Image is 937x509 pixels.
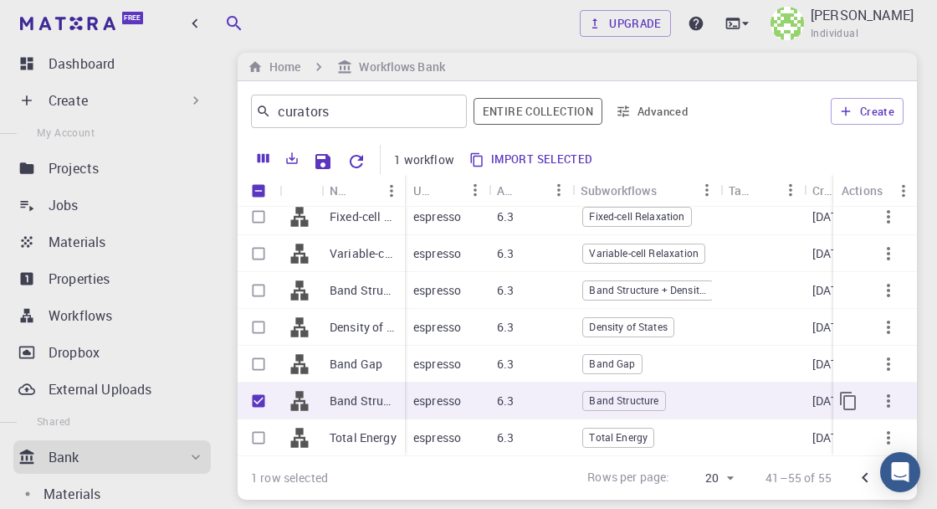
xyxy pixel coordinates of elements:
[340,145,373,178] button: Reset Explorer Settings
[811,5,914,25] p: [PERSON_NAME]
[812,245,875,262] p: [DATE] 9:35
[35,12,87,27] span: Destek
[13,262,211,296] a: Properties
[583,209,690,224] span: Fixed-cell Relaxation
[497,282,514,299] p: 6.3
[352,58,444,76] h6: Workflows Bank
[321,174,405,207] div: Name
[330,208,397,225] p: Fixed-cell Relaxation
[435,177,462,203] button: Sort
[413,282,461,299] p: espresso
[833,174,917,207] div: Actions
[330,356,382,373] p: Band Gap
[49,158,99,178] p: Projects
[587,469,669,488] p: Rows per page:
[497,208,514,225] p: 6.3
[581,174,657,207] div: Subworkflows
[497,393,514,409] p: 6.3
[750,177,777,203] button: Sort
[694,177,720,203] button: Menu
[49,54,115,74] p: Dashboard
[848,461,882,495] button: Go to previous page
[13,440,211,474] div: Bank
[405,174,489,207] div: Used application
[765,470,832,486] p: 41–55 of 55
[13,84,211,117] div: Create
[263,58,300,76] h6: Home
[330,174,351,207] div: Name
[330,319,397,336] p: Density of States
[413,319,461,336] p: espresso
[729,174,750,207] div: Tags
[657,177,684,203] button: Sort
[572,174,720,207] div: Subworkflows
[462,177,489,203] button: Menu
[812,356,875,373] p: [DATE] 9:32
[812,319,875,336] p: [DATE] 9:32
[583,357,641,371] span: Band Gap
[49,306,112,326] p: Workflows
[497,174,519,207] div: Application Version
[676,466,739,491] div: 20
[49,342,100,362] p: Dropbox
[583,246,704,260] span: Variable-cell Relaxation
[351,177,378,204] button: Sort
[842,174,883,207] div: Actions
[37,126,95,139] span: My Account
[771,7,804,40] img: Taha Yusuf
[497,319,514,336] p: 6.3
[497,356,514,373] p: 6.3
[49,90,88,111] p: Create
[497,245,514,262] p: 6.3
[413,393,461,409] p: espresso
[812,282,875,299] p: [DATE] 9:35
[13,47,211,80] a: Dashboard
[812,208,875,225] p: [DATE] 9:35
[17,10,150,37] a: Free
[49,269,110,289] p: Properties
[13,373,211,406] a: External Uploads
[583,393,664,408] span: Band Structure
[251,470,328,486] div: 1 row selected
[828,381,868,421] button: Copy
[413,245,461,262] p: espresso
[44,484,100,504] p: Materials
[330,393,397,409] p: Band Structure
[49,232,105,252] p: Materials
[49,447,79,467] p: Bank
[890,177,917,204] button: Menu
[330,282,397,299] p: Band Structure + Density of States
[330,429,397,446] p: Total Energy
[330,245,397,262] p: Variable-cell Relaxation
[13,336,211,369] a: Dropbox
[497,429,514,446] p: 6.3
[474,98,602,125] button: Entire collection
[13,225,211,259] a: Materials
[413,356,461,373] p: espresso
[831,98,904,125] button: Create
[244,58,448,76] nav: breadcrumb
[545,177,572,203] button: Menu
[583,320,673,334] span: Density of States
[609,98,696,125] button: Advanced
[37,414,70,428] span: Shared
[519,177,545,203] button: Sort
[13,188,211,222] a: Jobs
[489,174,572,207] div: Application Version
[474,98,602,125] span: Filter throughout whole library including sets (folders)
[777,177,804,203] button: Menu
[124,13,141,23] span: Free
[583,430,653,445] span: Total Energy
[464,147,600,173] button: Import selected
[378,177,405,204] button: Menu
[306,145,340,178] button: Save Explorer Settings
[49,195,79,215] p: Jobs
[49,379,151,399] p: External Uploads
[580,10,671,37] a: Upgrade
[720,174,804,207] div: Tags
[20,17,115,30] img: logo
[249,145,278,172] button: Columns
[13,299,211,332] a: Workflows
[880,452,920,492] div: Open Intercom Messenger
[13,152,211,185] a: Projects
